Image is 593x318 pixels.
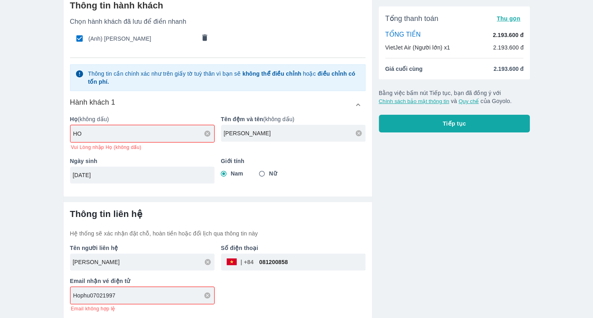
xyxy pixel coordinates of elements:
[379,115,530,132] button: Tiếp tục
[71,306,115,312] span: Email không hợp lệ
[459,98,479,104] button: Quy chế
[494,65,524,73] span: 2.193.600 đ
[221,157,366,165] p: Giới tính
[71,144,141,151] span: Vui Lòng nhập Họ (không dấu)
[497,15,521,22] span: Thu gọn
[70,97,116,107] h6: Hành khách 1
[493,43,524,52] p: 2.193.600 đ
[385,43,450,52] p: VietJet Air (Người lớn) x1
[221,115,366,123] p: (không dấu)
[73,258,215,266] input: Ví dụ: NGUYEN VAN A
[221,116,263,122] b: Tên đệm và tên
[88,70,360,86] p: Thông tin cần chính xác như trên giấy tờ tuỳ thân vì bạn sẽ hoặc
[221,245,258,251] b: Số điện thoại
[89,35,196,43] span: (Anh) [PERSON_NAME]
[70,18,366,26] p: Chọn hành khách đã lưu để điền nhanh
[385,31,421,39] p: TỔNG TIỀN
[443,120,466,128] span: Tiếp tục
[494,13,524,24] button: Thu gọn
[379,89,530,105] p: Bằng việc bấm nút Tiếp tục, bạn đã đồng ý với và của Goyolo.
[385,14,438,23] span: Tổng thanh toán
[70,245,118,251] b: Tên người liên hệ
[70,116,78,122] b: Họ
[269,169,277,178] span: Nữ
[73,291,214,299] input: Ví dụ: abc@gmail.com
[70,115,215,123] p: (không dấu)
[379,98,449,104] button: Chính sách bảo mật thông tin
[493,31,523,39] p: 2.193.600 đ
[231,169,243,178] span: Nam
[70,229,366,237] p: Hệ thống sẽ xác nhận đặt chỗ, hoàn tiền hoặc đổi lịch qua thông tin này
[70,278,130,284] b: Email nhận vé điện tử
[385,65,423,73] span: Giá cuối cùng
[70,209,366,220] h6: Thông tin liên hệ
[196,30,213,47] button: comments
[70,157,215,165] p: Ngày sinh
[242,70,301,77] strong: không thể điều chỉnh
[73,130,214,138] input: Ví dụ: NGUYEN
[73,171,207,179] input: Ví dụ: 31/12/1990
[224,129,366,137] input: Ví dụ: VAN A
